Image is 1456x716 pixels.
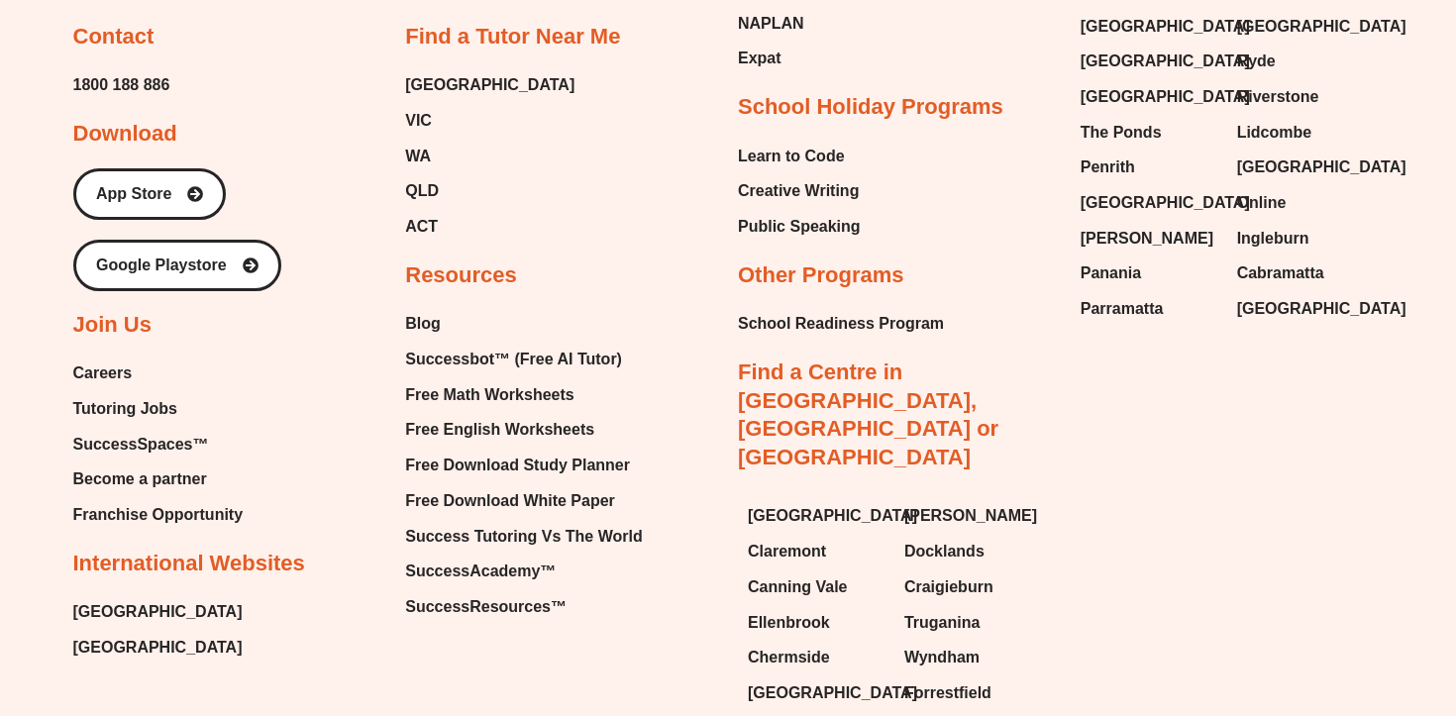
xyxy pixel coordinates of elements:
[738,309,944,339] a: School Readiness Program
[738,142,845,171] span: Learn to Code
[738,176,859,206] span: Creative Writing
[1081,188,1217,218] a: [GEOGRAPHIC_DATA]
[73,120,177,149] h2: Download
[405,592,567,622] span: SuccessResources™
[1237,153,1406,182] span: [GEOGRAPHIC_DATA]
[904,537,985,566] span: Docklands
[1081,12,1250,42] span: [GEOGRAPHIC_DATA]
[405,309,441,339] span: Blog
[73,358,133,388] span: Careers
[748,537,826,566] span: Claremont
[73,394,244,424] a: Tutoring Jobs
[904,572,1041,602] a: Craigieburn
[738,142,861,171] a: Learn to Code
[405,70,574,100] a: [GEOGRAPHIC_DATA]
[73,358,244,388] a: Careers
[1081,118,1162,148] span: The Ponds
[405,212,574,242] a: ACT
[1237,47,1276,76] span: Ryde
[738,359,998,469] a: Find a Centre in [GEOGRAPHIC_DATA], [GEOGRAPHIC_DATA] or [GEOGRAPHIC_DATA]
[1081,47,1250,76] span: [GEOGRAPHIC_DATA]
[748,501,917,531] span: [GEOGRAPHIC_DATA]
[405,345,622,374] span: Successbot™ (Free AI Tutor)
[73,633,243,663] a: [GEOGRAPHIC_DATA]
[405,176,574,206] a: QLD
[738,9,833,39] a: NAPLAN
[1081,118,1217,148] a: The Ponds
[73,597,243,627] a: [GEOGRAPHIC_DATA]
[96,257,227,273] span: Google Playstore
[73,394,177,424] span: Tutoring Jobs
[1237,153,1374,182] a: [GEOGRAPHIC_DATA]
[904,643,980,672] span: Wyndham
[904,608,980,638] span: Truganina
[1081,47,1217,76] a: [GEOGRAPHIC_DATA]
[904,678,1041,708] a: Forrestfield
[405,380,642,410] a: Free Math Worksheets
[405,212,438,242] span: ACT
[405,309,642,339] a: Blog
[1081,258,1217,288] a: Panania
[1116,492,1456,716] iframe: Chat Widget
[405,142,574,171] a: WA
[748,608,884,638] a: Ellenbrook
[405,451,630,480] span: Free Download Study Planner
[1237,47,1374,76] a: Ryde
[73,70,170,100] span: 1800 188 886
[1237,188,1287,218] span: Online
[405,486,615,516] span: Free Download White Paper
[748,643,884,672] a: Chermside
[738,93,1003,122] h2: School Holiday Programs
[1237,258,1374,288] a: Cabramatta
[904,643,1041,672] a: Wyndham
[73,550,305,578] h2: International Websites
[73,168,226,220] a: App Store
[73,23,155,51] h2: Contact
[1237,224,1309,254] span: Ingleburn
[405,106,574,136] a: VIC
[405,176,439,206] span: QLD
[904,608,1041,638] a: Truganina
[405,592,642,622] a: SuccessResources™
[738,212,861,242] span: Public Speaking
[405,522,642,552] a: Success Tutoring Vs The World
[1081,82,1217,112] a: [GEOGRAPHIC_DATA]
[1081,12,1217,42] a: [GEOGRAPHIC_DATA]
[748,501,884,531] a: [GEOGRAPHIC_DATA]
[405,345,642,374] a: Successbot™ (Free AI Tutor)
[904,678,991,708] span: Forrestfield
[748,643,830,672] span: Chermside
[1081,294,1217,324] a: Parramatta
[73,500,244,530] a: Franchise Opportunity
[1081,188,1250,218] span: [GEOGRAPHIC_DATA]
[1237,82,1319,112] span: Riverstone
[405,415,594,445] span: Free English Worksheets
[405,380,573,410] span: Free Math Worksheets
[1237,188,1374,218] a: Online
[73,464,207,494] span: Become a partner
[1081,294,1164,324] span: Parramatta
[904,501,1041,531] a: [PERSON_NAME]
[1237,118,1312,148] span: Lidcombe
[1237,12,1374,42] a: [GEOGRAPHIC_DATA]
[904,537,1041,566] a: Docklands
[405,451,642,480] a: Free Download Study Planner
[73,240,281,291] a: Google Playstore
[1237,82,1374,112] a: Riverstone
[738,44,833,73] a: Expat
[405,486,642,516] a: Free Download White Paper
[405,106,432,136] span: VIC
[1081,224,1217,254] a: [PERSON_NAME]
[1081,224,1213,254] span: [PERSON_NAME]
[1237,118,1374,148] a: Lidcombe
[1237,258,1324,288] span: Cabramatta
[1237,12,1406,42] span: [GEOGRAPHIC_DATA]
[748,537,884,566] a: Claremont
